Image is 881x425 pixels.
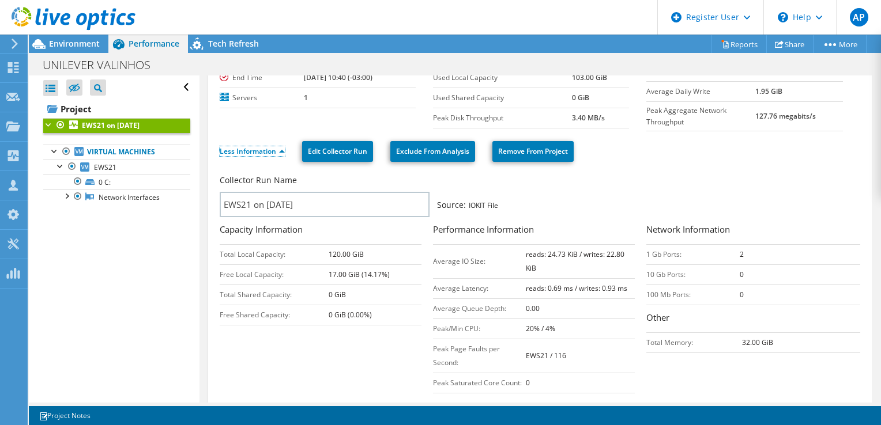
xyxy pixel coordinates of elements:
[220,174,297,186] label: Collector Run Name
[742,337,773,347] b: 32.00 GiB
[43,145,190,160] a: Virtual Machines
[390,141,475,162] a: Exclude From Analysis
[329,305,421,325] td: 0 GiB (0.00%)
[220,92,304,104] label: Servers
[740,270,744,279] b: 0
[646,332,742,352] td: Total Memory:
[778,12,788,22] svg: \n
[766,35,814,53] a: Share
[43,174,190,189] a: 0 C:
[572,73,607,82] b: 103.00 GiB
[129,38,179,49] span: Performance
[433,298,526,318] td: Average Queue Depth:
[302,141,373,162] a: Edit Collector Run
[646,264,739,284] td: 10 Gb Ports:
[433,112,572,124] label: Peak Disk Throughput
[755,86,782,96] b: 1.95 GiB
[37,59,168,71] h1: UNILEVER VALINHOS
[526,351,566,361] b: EWS21 / 116
[329,264,421,284] td: 17.00 GiB (14.17%)
[813,35,867,53] a: More
[329,244,421,264] td: 120.00 GiB
[304,73,372,82] b: [DATE] 10:40 (-03:00)
[329,284,421,305] td: 0 GiB
[526,378,530,388] b: 0
[220,146,285,156] a: Less Information
[43,100,190,118] a: Project
[433,373,526,393] td: Peak Saturated Core Count:
[526,283,627,293] b: reads: 0.69 ms / writes: 0.93 ms
[526,249,624,273] b: reads: 24.73 KiB / writes: 22.80 KiB
[526,303,540,313] b: 0.00
[43,118,190,133] a: EWS21 on [DATE]
[646,105,755,128] label: Peak Aggregate Network Throughput
[433,339,526,373] td: Peak Page Faults per Second:
[94,162,116,172] span: EWS21
[646,284,739,305] td: 100 Mb Ports:
[646,311,860,327] h3: Other
[437,199,466,211] label: Source:
[646,86,755,97] label: Average Daily Write
[433,72,572,84] label: Used Local Capacity
[492,141,574,162] a: Remove From Project
[433,278,526,298] td: Average Latency:
[220,264,329,284] td: Free Local Capacity:
[49,38,100,49] span: Environment
[433,244,526,278] td: Average IO Size:
[526,324,555,333] b: 20% / 4%
[646,223,860,238] h3: Network Information
[572,93,589,103] b: 0 GiB
[850,8,868,26] span: AP
[755,111,816,121] b: 127.76 megabits/s
[304,93,308,103] b: 1
[572,113,605,123] b: 3.40 MB/s
[220,72,304,84] label: End Time
[82,120,140,130] b: EWS21 on [DATE]
[433,223,635,238] h3: Performance Information
[740,249,744,259] b: 2
[433,318,526,339] td: Peak/Min CPU:
[43,160,190,174] a: EWS21
[31,408,99,423] a: Project Notes
[646,244,739,264] td: 1 Gb Ports:
[43,189,190,204] a: Network Interfaces
[220,305,329,325] td: Free Shared Capacity:
[208,38,259,49] span: Tech Refresh
[220,223,421,238] h3: Capacity Information
[220,244,329,264] td: Total Local Capacity:
[433,92,572,104] label: Used Shared Capacity
[740,290,744,299] b: 0
[437,200,498,210] span: IOKIT File
[711,35,767,53] a: Reports
[220,284,329,305] td: Total Shared Capacity:
[755,66,826,76] b: 4% reads/ 96% writes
